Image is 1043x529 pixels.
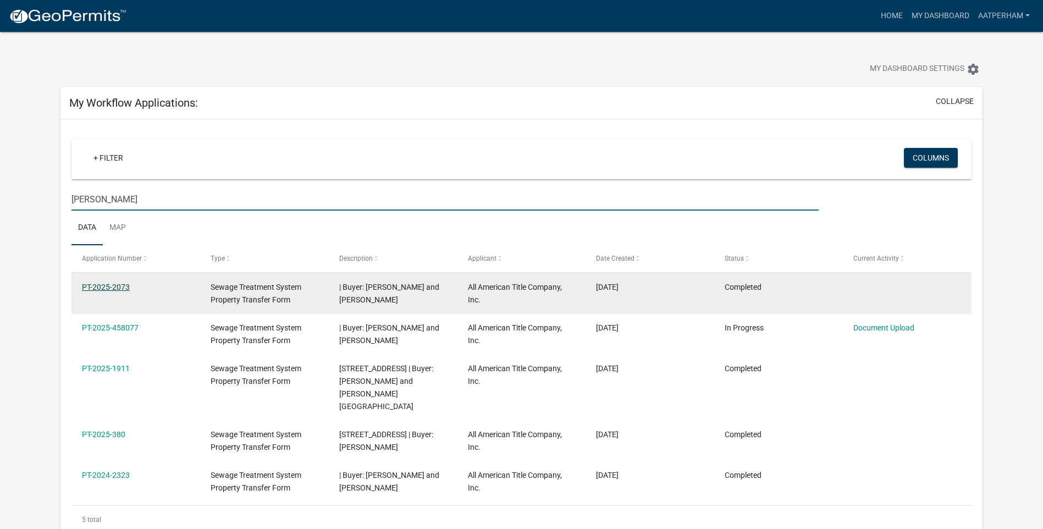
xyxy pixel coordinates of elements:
[853,255,899,262] span: Current Activity
[339,364,433,410] span: 611 3RD ST SW | Buyer: Thomas W Torgerson and Kareen A Torgerson
[725,255,744,262] span: Status
[329,245,457,272] datatable-header-cell: Description
[725,283,761,291] span: Completed
[468,471,562,492] span: All American Title Company, Inc.
[82,255,142,262] span: Application Number
[85,148,132,168] a: + Filter
[200,245,329,272] datatable-header-cell: Type
[339,471,439,492] span: | Buyer: Tyler Ament and Trisha Ament
[468,364,562,385] span: All American Title Company, Inc.
[596,430,619,439] span: 02/28/2025
[596,323,619,332] span: 08/01/2025
[861,58,989,80] button: My Dashboard Settingssettings
[82,430,125,439] a: PT-2025-380
[82,283,130,291] a: PT-2025-2073
[725,323,764,332] span: In Progress
[71,245,200,272] datatable-header-cell: Application Number
[596,283,619,291] span: 08/06/2025
[211,471,301,492] span: Sewage Treatment System Property Transfer Form
[71,211,103,246] a: Data
[967,63,980,76] i: settings
[904,148,958,168] button: Columns
[586,245,714,272] datatable-header-cell: Date Created
[843,245,972,272] datatable-header-cell: Current Activity
[907,5,974,26] a: My Dashboard
[457,245,586,272] datatable-header-cell: Applicant
[725,364,761,373] span: Completed
[468,283,562,304] span: All American Title Company, Inc.
[82,364,130,373] a: PT-2025-1911
[211,323,301,345] span: Sewage Treatment System Property Transfer Form
[974,5,1034,26] a: AATPerham
[596,471,619,480] span: 10/31/2024
[103,211,133,246] a: Map
[725,430,761,439] span: Completed
[596,364,619,373] span: 07/16/2025
[876,5,907,26] a: Home
[714,245,843,272] datatable-header-cell: Status
[339,323,439,345] span: | Buyer: Scott A Bohn and Darci L. Bohn
[211,364,301,385] span: Sewage Treatment System Property Transfer Form
[936,96,974,107] button: collapse
[339,283,439,304] span: | Buyer: Nick Torgerson and Chelsey Torgerson
[211,430,301,451] span: Sewage Treatment System Property Transfer Form
[69,96,198,109] h5: My Workflow Applications:
[339,430,433,451] span: 450 2ND AVE SE | Buyer: Stacey Torgerson
[468,255,496,262] span: Applicant
[853,323,914,332] a: Document Upload
[339,255,373,262] span: Description
[82,471,130,480] a: PT-2024-2323
[211,283,301,304] span: Sewage Treatment System Property Transfer Form
[468,430,562,451] span: All American Title Company, Inc.
[870,63,964,76] span: My Dashboard Settings
[468,323,562,345] span: All American Title Company, Inc.
[725,471,761,480] span: Completed
[71,188,819,211] input: Search for applications
[211,255,225,262] span: Type
[596,255,634,262] span: Date Created
[82,323,139,332] a: PT-2025-458077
